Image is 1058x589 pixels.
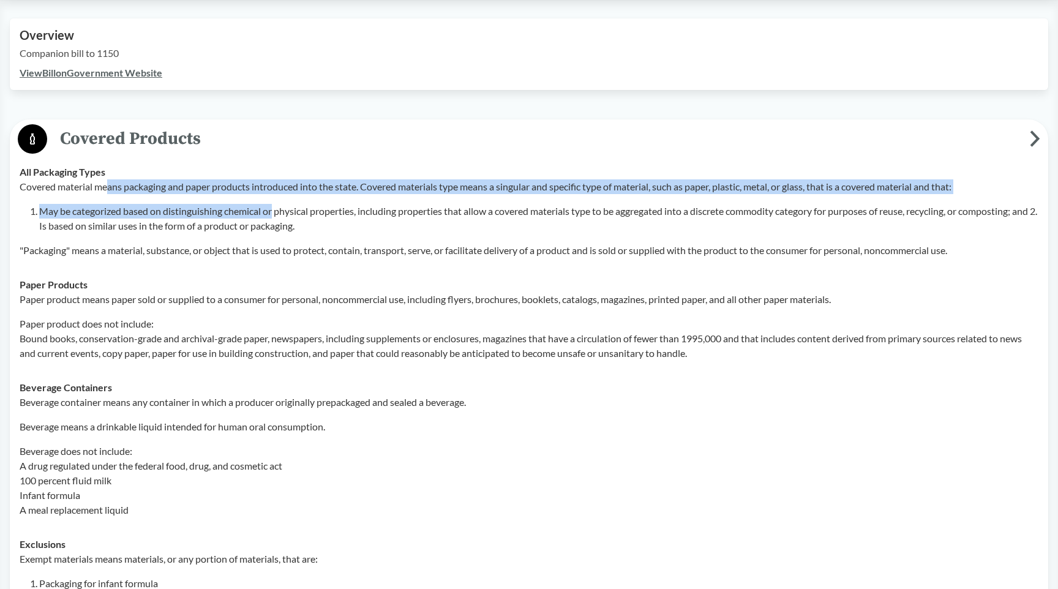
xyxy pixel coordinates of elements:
[20,538,66,550] strong: Exclusions
[20,317,1038,361] p: Paper product does not include: Bound books, conservation-grade and archival-grade paper, newspap...
[20,67,162,78] a: ViewBillonGovernment Website
[47,125,1030,152] span: Covered Products
[20,395,1038,410] p: Beverage container means any container in which a producer originally prepackaged and sealed a be...
[20,166,105,178] strong: All Packaging Types
[14,124,1044,155] button: Covered Products
[20,46,1038,61] p: Companion bill to 1150
[20,419,1038,434] p: Beverage means a drinkable liquid intended for human oral consumption.
[20,292,1038,307] p: Paper product means paper sold or supplied to a consumer for personal, noncommercial use, includi...
[20,179,1038,194] p: Covered material means packaging and paper products introduced into the state. Covered materials ...
[20,552,1038,566] p: Exempt materials means materials, or any portion of materials, that are:
[20,279,88,290] strong: Paper Products
[20,243,1038,258] p: "Packaging" means a material, substance, or object that is used to protect, contain, transport, s...
[20,28,1038,42] h2: Overview
[20,381,112,393] strong: Beverage Containers
[39,204,1038,233] li: May be categorized based on distinguishing chemical or physical properties, including properties ...
[20,444,1038,517] p: Beverage does not include: A drug regulated under the federal food, drug, and cosmetic act 100 pe...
